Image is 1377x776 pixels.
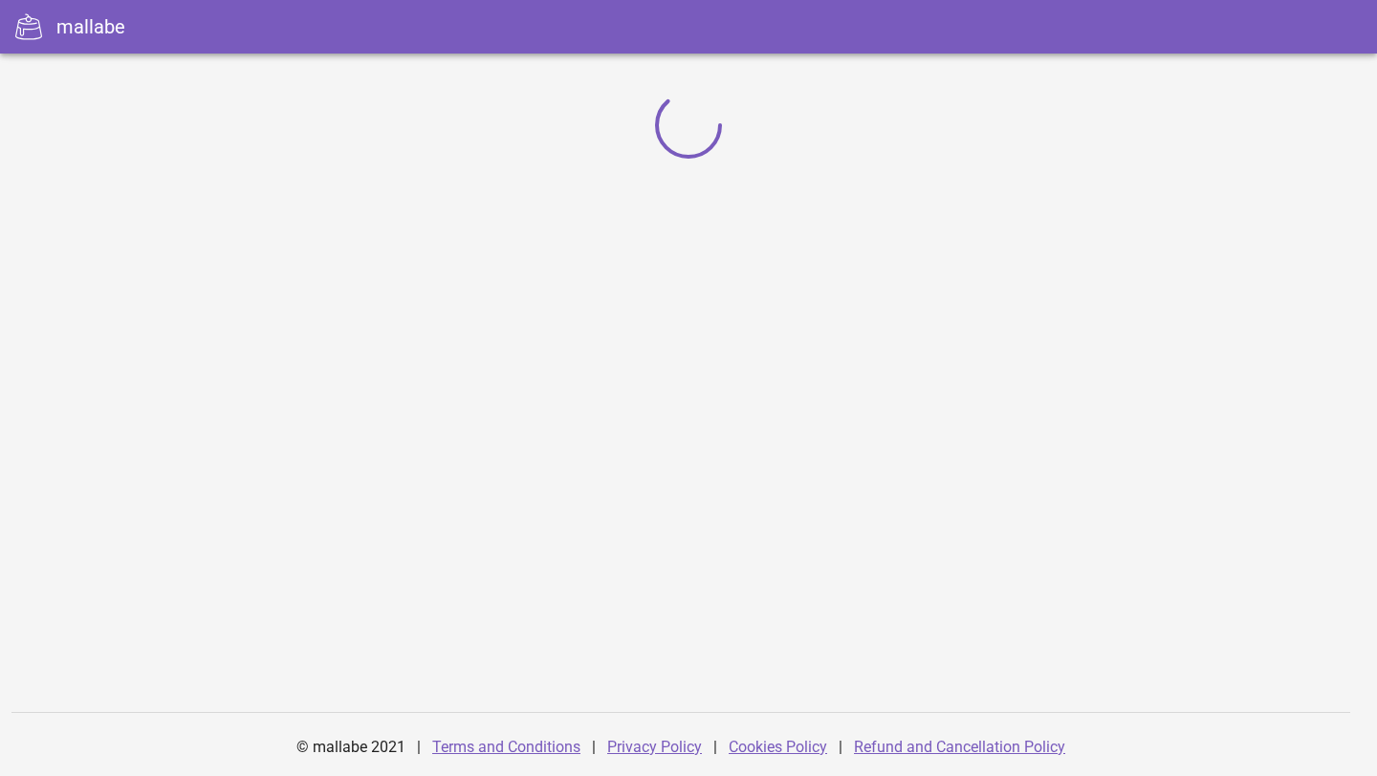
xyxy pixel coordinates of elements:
[285,724,417,770] div: © mallabe 2021
[417,724,421,770] div: |
[56,12,125,41] div: mallabe
[729,738,827,756] a: Cookies Policy
[607,738,702,756] a: Privacy Policy
[839,724,842,770] div: |
[592,724,596,770] div: |
[854,738,1065,756] a: Refund and Cancellation Policy
[432,738,580,756] a: Terms and Conditions
[713,724,717,770] div: |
